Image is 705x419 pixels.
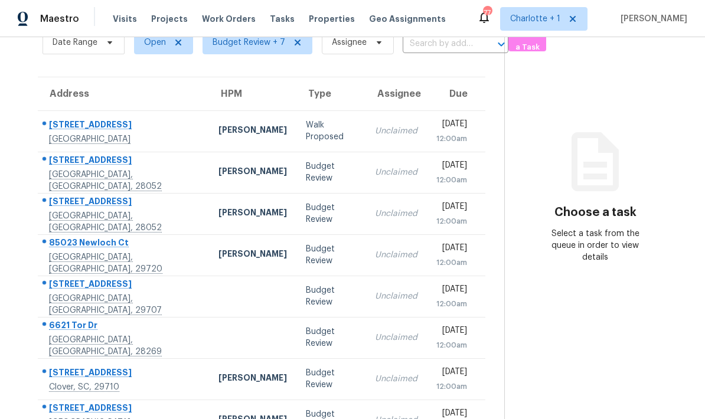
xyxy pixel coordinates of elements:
[218,248,287,263] div: [PERSON_NAME]
[40,13,79,25] span: Maestro
[218,372,287,387] div: [PERSON_NAME]
[436,339,467,351] div: 12:00am
[510,13,560,25] span: Charlotte + 1
[436,283,467,298] div: [DATE]
[514,27,540,54] span: Create a Task
[375,290,417,302] div: Unclaimed
[616,13,687,25] span: [PERSON_NAME]
[38,77,209,110] th: Address
[369,13,446,25] span: Geo Assignments
[427,77,485,110] th: Due
[306,161,355,184] div: Budget Review
[53,37,97,48] span: Date Range
[375,373,417,385] div: Unclaimed
[306,202,355,225] div: Budget Review
[213,37,285,48] span: Budget Review + 7
[218,165,287,180] div: [PERSON_NAME]
[270,15,295,23] span: Tasks
[309,13,355,25] span: Properties
[436,174,467,186] div: 12:00am
[436,201,467,215] div: [DATE]
[508,30,546,51] button: Create a Task
[436,118,467,133] div: [DATE]
[144,37,166,48] span: Open
[436,242,467,257] div: [DATE]
[375,249,417,261] div: Unclaimed
[436,133,467,145] div: 12:00am
[436,381,467,392] div: 12:00am
[436,159,467,174] div: [DATE]
[365,77,427,110] th: Assignee
[493,36,510,53] button: Open
[403,35,475,53] input: Search by address
[306,243,355,267] div: Budget Review
[218,124,287,139] div: [PERSON_NAME]
[306,119,355,143] div: Walk Proposed
[113,13,137,25] span: Visits
[550,228,641,263] div: Select a task from the queue in order to view details
[306,367,355,391] div: Budget Review
[332,37,367,48] span: Assignee
[436,257,467,269] div: 12:00am
[436,325,467,339] div: [DATE]
[375,125,417,137] div: Unclaimed
[375,332,417,343] div: Unclaimed
[296,77,365,110] th: Type
[202,13,256,25] span: Work Orders
[218,207,287,221] div: [PERSON_NAME]
[436,366,467,381] div: [DATE]
[436,298,467,310] div: 12:00am
[375,208,417,220] div: Unclaimed
[483,7,491,19] div: 77
[306,284,355,308] div: Budget Review
[306,326,355,349] div: Budget Review
[209,77,296,110] th: HPM
[375,166,417,178] div: Unclaimed
[436,215,467,227] div: 12:00am
[151,13,188,25] span: Projects
[554,207,637,218] h3: Choose a task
